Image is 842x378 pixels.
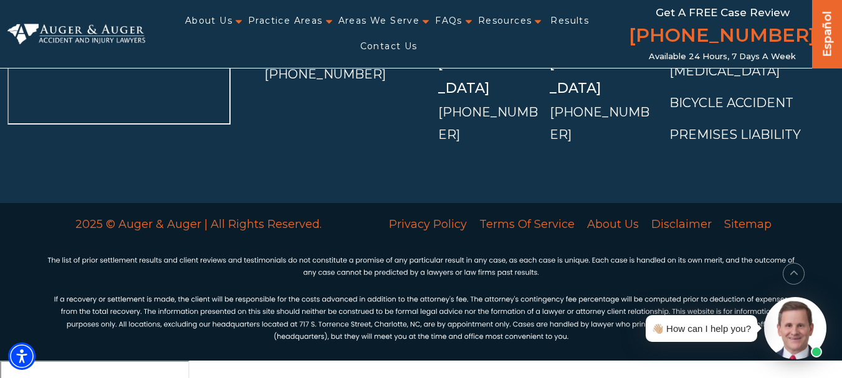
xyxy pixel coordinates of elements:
img: Auger & Auger Accident and Injury Lawyers Logo [7,24,145,45]
a: [GEOGRAPHIC_DATA] [438,55,537,97]
span: Get a FREE Case Review [656,6,790,19]
a: Terms Of Service [473,211,581,237]
a: Premises Liability [669,127,801,142]
p: 2025 © Auger & Auger | All Rights Reserved. [47,214,350,234]
a: [PHONE_NUMBER] [629,22,816,52]
a: FAQs [435,8,462,34]
a: Privacy Policy [383,211,473,237]
a: Bicycle Accident [669,95,793,110]
a: About Us [581,211,645,237]
img: Disclaimer Info [47,255,795,341]
a: [PHONE_NUMBER] [550,105,649,142]
div: 👋🏼 How can I help you? [652,320,751,337]
span: Available 24 Hours, 7 Days a Week [649,52,796,62]
a: [MEDICAL_DATA] [669,64,780,78]
a: Contact Us [360,34,418,59]
img: Intaker widget Avatar [764,297,826,359]
div: Accessibility Menu [8,343,36,370]
a: Practice Areas [248,8,323,34]
a: Sitemap [718,211,778,237]
a: Results [550,8,589,34]
a: [PHONE_NUMBER] [438,105,538,142]
a: About Us [185,8,232,34]
a: Areas We Serve [338,8,420,34]
a: [GEOGRAPHIC_DATA] [550,55,648,97]
a: Resources [478,8,532,34]
button: scroll to up [783,263,805,285]
a: Disclaimer [645,211,718,237]
a: [PHONE_NUMBER] [264,67,386,82]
